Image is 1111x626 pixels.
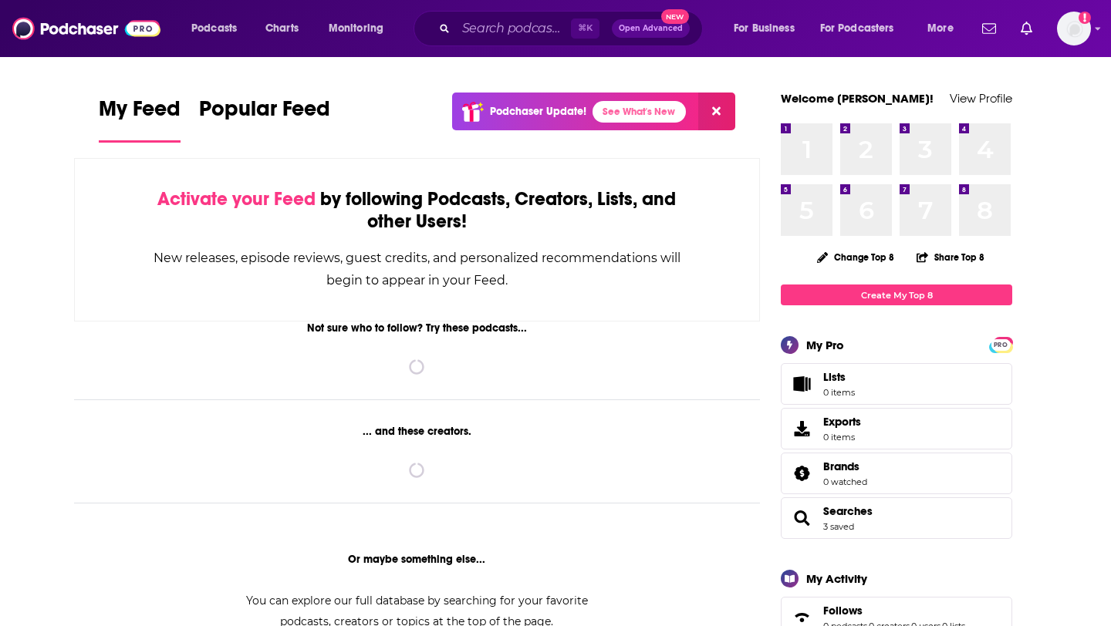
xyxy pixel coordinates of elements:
[808,247,903,267] button: Change Top 8
[428,11,718,46] div: Search podcasts, credits, & more...
[1057,12,1091,45] button: Show profile menu
[74,425,760,438] div: ... and these creators.
[786,373,817,395] span: Lists
[612,19,690,38] button: Open AdvancedNew
[1015,15,1038,42] a: Show notifications dropdown
[191,18,237,39] span: Podcasts
[12,14,160,43] img: Podchaser - Follow, Share and Rate Podcasts
[152,247,682,291] div: New releases, episode reviews, guest credits, and personalized recommendations will begin to appe...
[820,18,894,39] span: For Podcasters
[917,16,973,41] button: open menu
[781,91,934,106] a: Welcome [PERSON_NAME]!
[157,187,316,210] span: Activate your Feed
[318,16,404,41] button: open menu
[571,19,599,39] span: ⌘ K
[456,16,571,41] input: Search podcasts, credits, & more...
[786,418,817,439] span: Exports
[806,338,844,352] div: My Pro
[781,408,1012,449] a: Exports
[723,16,814,41] button: open menu
[734,18,795,39] span: For Business
[152,188,682,233] div: by following Podcasts, Creators, Lists, and other Users!
[823,604,863,618] span: Follows
[265,18,299,39] span: Charts
[1057,12,1091,45] img: User Profile
[781,363,1012,405] a: Lists
[661,9,689,24] span: New
[991,339,1010,351] span: PRO
[823,504,873,518] a: Searches
[823,370,855,384] span: Lists
[823,604,965,618] a: Follows
[916,242,985,272] button: Share Top 8
[823,476,867,487] a: 0 watched
[927,18,954,39] span: More
[619,25,683,32] span: Open Advanced
[781,497,1012,539] span: Searches
[823,432,861,443] span: 0 items
[976,15,1002,42] a: Show notifications dropdown
[99,96,181,143] a: My Feed
[823,459,859,473] span: Brands
[74,321,760,335] div: Not sure who to follow? Try these podcasts...
[950,91,1012,106] a: View Profile
[329,18,383,39] span: Monitoring
[991,338,1010,350] a: PRO
[781,453,1012,494] span: Brands
[806,571,867,586] div: My Activity
[1079,12,1091,24] svg: Add a profile image
[199,96,330,131] span: Popular Feed
[810,16,917,41] button: open menu
[823,370,846,384] span: Lists
[823,521,854,532] a: 3 saved
[99,96,181,131] span: My Feed
[593,101,686,123] a: See What's New
[199,96,330,143] a: Popular Feed
[1057,12,1091,45] span: Logged in as ashleyswett
[823,415,861,429] span: Exports
[786,463,817,484] a: Brands
[255,16,308,41] a: Charts
[823,459,867,473] a: Brands
[786,507,817,529] a: Searches
[823,387,855,398] span: 0 items
[490,105,586,118] p: Podchaser Update!
[74,553,760,566] div: Or maybe something else...
[781,284,1012,305] a: Create My Top 8
[181,16,257,41] button: open menu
